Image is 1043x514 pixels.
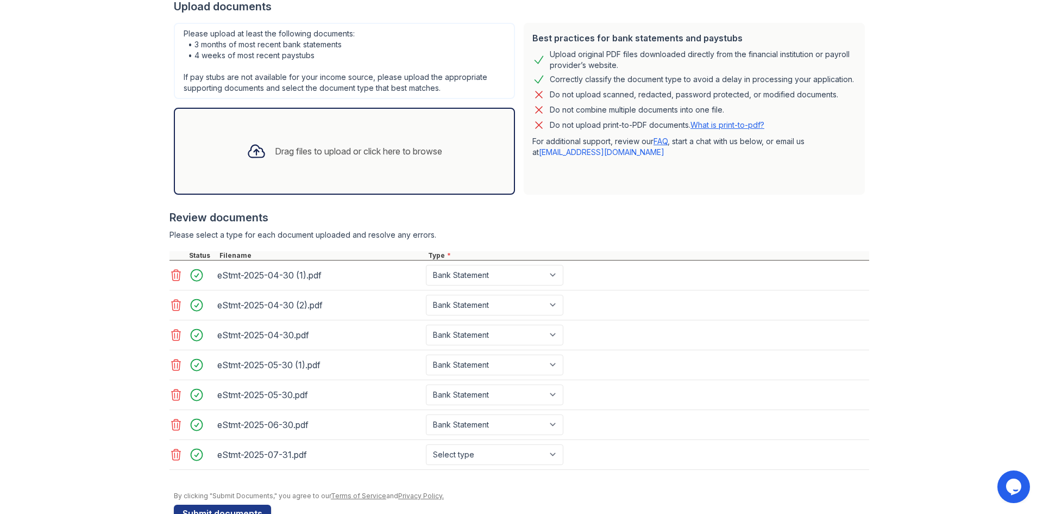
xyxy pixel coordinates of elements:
[654,137,668,146] a: FAQ
[426,251,869,260] div: Type
[532,136,856,158] p: For additional support, review our , start a chat with us below, or email us at
[169,230,869,240] div: Please select a type for each document uploaded and resolve any errors.
[217,326,422,344] div: eStmt-2025-04-30.pdf
[331,492,386,500] a: Terms of Service
[217,446,422,463] div: eStmt-2025-07-31.pdf
[690,120,764,129] a: What is print-to-pdf?
[550,120,764,131] p: Do not upload print-to-PDF documents.
[217,416,422,434] div: eStmt-2025-06-30.pdf
[187,251,217,260] div: Status
[217,386,422,404] div: eStmt-2025-05-30.pdf
[169,210,869,225] div: Review documents
[550,88,838,101] div: Do not upload scanned, redacted, password protected, or modified documents.
[174,23,515,99] div: Please upload at least the following documents: • 3 months of most recent bank statements • 4 wee...
[217,267,422,284] div: eStmt-2025-04-30 (1).pdf
[550,73,854,86] div: Correctly classify the document type to avoid a delay in processing your application.
[997,470,1032,503] iframe: chat widget
[217,296,422,314] div: eStmt-2025-04-30 (2).pdf
[275,145,442,158] div: Drag files to upload or click here to browse
[398,492,444,500] a: Privacy Policy.
[532,32,856,45] div: Best practices for bank statements and paystubs
[217,251,426,260] div: Filename
[174,492,869,500] div: By clicking "Submit Documents," you agree to our and
[539,147,664,157] a: [EMAIL_ADDRESS][DOMAIN_NAME]
[550,49,856,71] div: Upload original PDF files downloaded directly from the financial institution or payroll provider’...
[550,103,724,116] div: Do not combine multiple documents into one file.
[217,356,422,374] div: eStmt-2025-05-30 (1).pdf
